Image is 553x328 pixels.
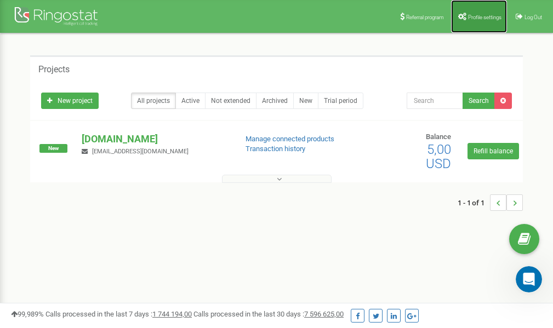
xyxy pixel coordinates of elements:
[318,93,363,109] a: Trial period
[45,310,192,318] span: Calls processed in the last 7 days :
[131,93,176,109] a: All projects
[426,142,451,171] span: 5,00 USD
[246,135,334,143] a: Manage connected products
[256,93,294,109] a: Archived
[41,93,99,109] a: New project
[407,93,463,109] input: Search
[406,14,444,20] span: Referral program
[463,93,495,109] button: Search
[458,183,523,222] nav: ...
[11,310,44,318] span: 99,989%
[516,266,542,292] iframe: Intercom live chat
[152,310,192,318] u: 1 744 194,00
[246,145,305,153] a: Transaction history
[39,144,67,153] span: New
[304,310,344,318] u: 7 596 625,00
[92,148,189,155] span: [EMAIL_ADDRESS][DOMAIN_NAME]
[82,132,227,146] p: [DOMAIN_NAME]
[38,65,70,74] h5: Projects
[205,93,256,109] a: Not extended
[175,93,206,109] a: Active
[458,194,490,211] span: 1 - 1 of 1
[525,14,542,20] span: Log Out
[426,133,451,141] span: Balance
[193,310,344,318] span: Calls processed in the last 30 days :
[468,14,501,20] span: Profile settings
[468,143,519,159] a: Refill balance
[293,93,318,109] a: New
